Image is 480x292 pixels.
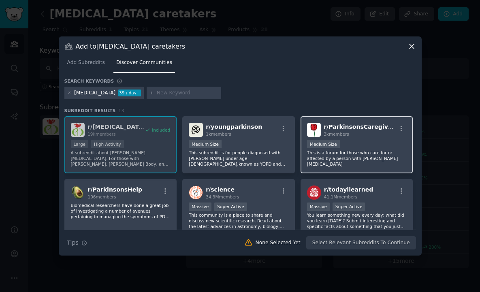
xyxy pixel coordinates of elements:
[71,202,171,220] p: Biomedical researchers have done a great job of investigating a number of avenues pertaining to m...
[206,194,239,199] span: 34.3M members
[189,212,288,229] p: This community is a place to share and discuss new scientific research. Read about the latest adv...
[256,239,301,247] div: None Selected Yet
[189,185,203,200] img: science
[71,185,85,200] img: ParkinsonsHelp
[307,202,330,211] div: Massive
[324,186,373,193] span: r/ todayilearned
[206,132,231,136] span: 1k members
[119,108,124,113] span: 13
[206,124,262,130] span: r/ youngparkinson
[307,123,321,137] img: ParkinsonsCaregivers
[307,140,340,148] div: Medium Size
[189,140,222,148] div: Medium Size
[118,90,141,97] div: 39 / day
[116,59,172,66] span: Discover Communities
[64,56,108,73] a: Add Subreddits
[189,202,211,211] div: Massive
[324,132,349,136] span: 3k members
[307,185,321,200] img: todayilearned
[189,123,203,137] img: youngparkinson
[88,186,143,193] span: r/ ParkinsonsHelp
[64,236,90,250] button: Tips
[189,150,288,167] p: This subreddit is for people diagnosed with [PERSON_NAME] under age [DEMOGRAPHIC_DATA],known as Y...
[64,108,116,113] span: Subreddit Results
[324,124,398,130] span: r/ ParkinsonsCaregivers
[74,90,115,97] div: [MEDICAL_DATA]
[88,194,116,199] span: 106 members
[206,186,235,193] span: r/ science
[157,90,218,97] input: New Keyword
[76,42,186,51] h3: Add to [MEDICAL_DATA] caretakers
[307,212,407,229] p: You learn something new every day; what did you learn [DATE]? Submit interesting and specific fac...
[67,239,79,247] span: Tips
[67,59,105,66] span: Add Subreddits
[324,194,357,199] span: 41.1M members
[307,150,407,167] p: This is a forum for those who care for or affected by a person with [PERSON_NAME][MEDICAL_DATA]
[113,56,175,73] a: Discover Communities
[214,202,247,211] div: Super Active
[64,78,114,84] h3: Search keywords
[333,202,365,211] div: Super Active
